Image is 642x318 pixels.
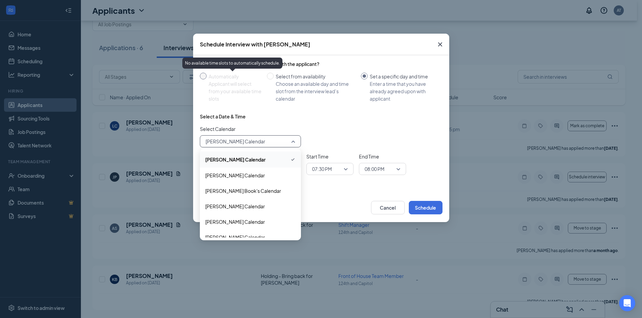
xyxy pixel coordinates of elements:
[205,187,281,195] span: [PERSON_NAME] Book's Calendar
[365,164,385,174] span: 08:00 PM
[200,113,246,120] div: Select a Date & Time
[205,156,266,163] span: [PERSON_NAME] Calendar
[205,203,265,210] span: [PERSON_NAME] Calendar
[206,136,265,146] span: [PERSON_NAME] Calendar
[619,295,635,311] div: Open Intercom Messenger
[312,164,332,174] span: 07:30 PM
[370,73,437,80] div: Set a specific day and time
[200,61,442,67] div: How do you want to schedule time with the applicant?
[205,234,265,241] span: [PERSON_NAME] Calendar
[409,201,442,214] button: Schedule
[276,80,356,102] div: Choose an available day and time slot from the interview lead’s calendar
[209,80,262,102] div: Applicant will select from your available time slots
[205,172,265,179] span: [PERSON_NAME] Calendar
[371,201,405,214] button: Cancel
[359,153,406,160] span: End Time
[431,34,449,55] button: Close
[370,80,437,102] div: Enter a time that you have already agreed upon with applicant
[276,73,356,80] div: Select from availability
[290,155,296,164] svg: Checkmark
[182,58,282,69] div: No available time slots to automatically schedule.
[209,73,262,80] div: Automatically
[200,125,301,133] span: Select Calendar
[205,218,265,225] span: [PERSON_NAME] Calendar
[200,41,310,48] div: Schedule Interview with [PERSON_NAME]
[306,153,354,160] span: Start Time
[436,40,444,48] svg: Cross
